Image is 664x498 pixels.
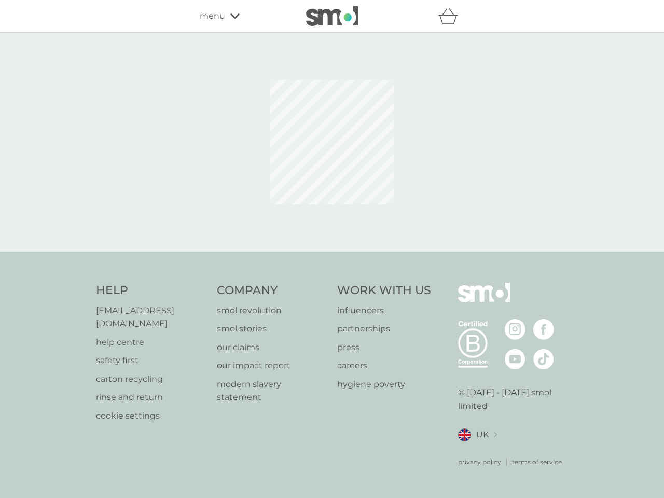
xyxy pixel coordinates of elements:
a: safety first [96,354,206,367]
a: our impact report [217,359,327,372]
a: smol stories [217,322,327,336]
p: © [DATE] - [DATE] smol limited [458,386,569,412]
img: visit the smol Youtube page [505,349,525,369]
img: select a new location [494,432,497,438]
a: influencers [337,304,431,317]
a: rinse and return [96,391,206,404]
a: carton recycling [96,372,206,386]
a: [EMAIL_ADDRESS][DOMAIN_NAME] [96,304,206,330]
a: smol revolution [217,304,327,317]
h4: Work With Us [337,283,431,299]
a: help centre [96,336,206,349]
h4: Help [96,283,206,299]
a: partnerships [337,322,431,336]
a: cookie settings [96,409,206,423]
img: UK flag [458,428,471,441]
img: visit the smol Tiktok page [533,349,554,369]
a: press [337,341,431,354]
img: smol [306,6,358,26]
a: our claims [217,341,327,354]
span: UK [476,428,489,441]
img: visit the smol Instagram page [505,319,525,340]
img: smol [458,283,510,318]
a: privacy policy [458,457,501,467]
a: modern slavery statement [217,378,327,404]
a: hygiene poverty [337,378,431,391]
span: menu [200,9,225,23]
img: visit the smol Facebook page [533,319,554,340]
a: terms of service [512,457,562,467]
a: careers [337,359,431,372]
div: basket [438,6,464,26]
h4: Company [217,283,327,299]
